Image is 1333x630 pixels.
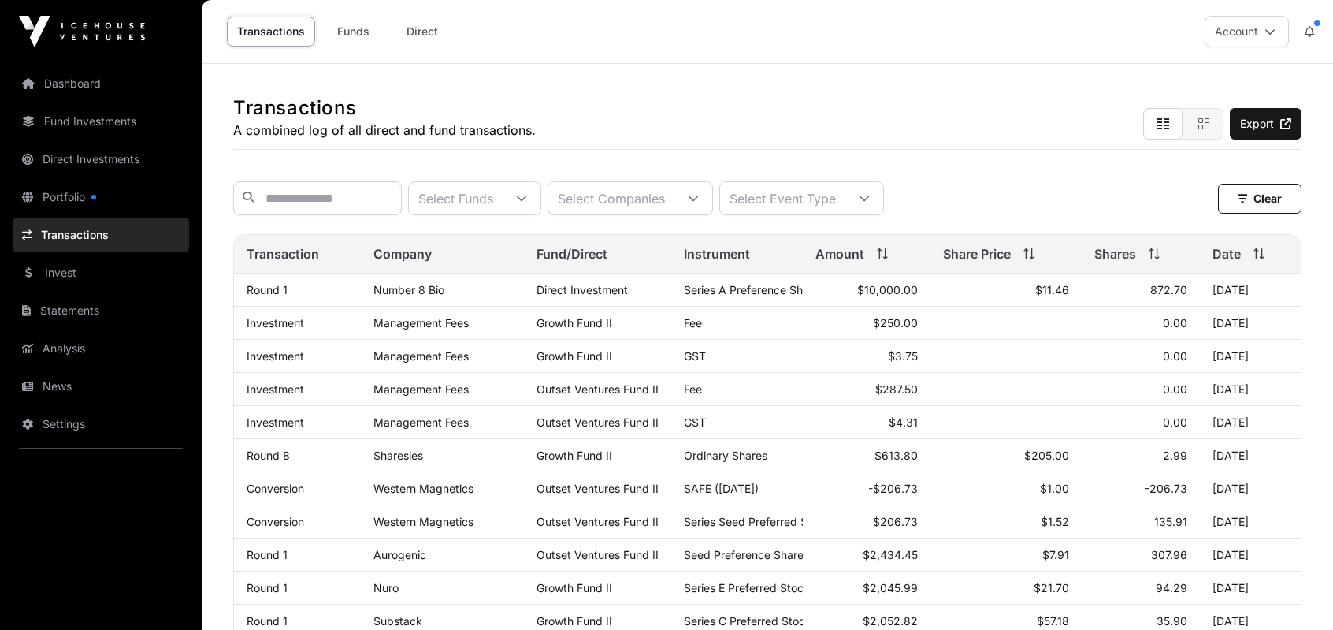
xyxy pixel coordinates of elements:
[537,349,612,363] a: Growth Fund II
[373,244,432,263] span: Company
[227,17,315,47] a: Transactions
[373,482,473,495] a: Western Magnetics
[247,614,288,628] a: Round 1
[537,283,628,296] span: Direct Investment
[537,515,659,528] a: Outset Ventures Fund II
[247,416,304,429] a: Investment
[1151,548,1187,561] span: 307.96
[684,515,830,528] span: Series Seed Preferred Stock
[247,515,304,528] a: Conversion
[684,382,702,396] span: Fee
[247,316,304,330] a: Investment
[373,515,473,528] a: Western Magnetics
[1163,416,1187,429] span: 0.00
[247,548,288,561] a: Round 1
[1150,283,1187,296] span: 872.70
[684,548,809,561] span: Seed Preference Shares
[943,244,1011,263] span: Share Price
[803,505,930,539] td: $206.73
[1145,482,1187,495] span: -206.73
[684,316,702,330] span: Fee
[13,142,189,177] a: Direct Investments
[1200,340,1301,373] td: [DATE]
[684,283,825,296] span: Series A Preference Shares
[1200,373,1301,406] td: [DATE]
[1163,449,1187,462] span: 2.99
[373,548,426,561] a: Aurogenic
[1094,244,1136,263] span: Shares
[1035,283,1069,296] span: $11.46
[373,382,511,396] p: Management Fees
[247,449,290,462] a: Round 8
[13,255,189,290] a: Invest
[233,95,536,121] h1: Transactions
[409,182,503,214] div: Select Funds
[684,449,767,462] span: Ordinary Shares
[1218,184,1301,214] button: Clear
[537,244,607,263] span: Fund/Direct
[684,416,706,429] span: GST
[537,614,612,628] a: Growth Fund II
[1154,515,1187,528] span: 135.91
[1230,108,1301,140] a: Export
[537,482,659,495] a: Outset Ventures Fund II
[1200,406,1301,439] td: [DATE]
[247,482,304,495] a: Conversion
[537,316,612,330] a: Growth Fund II
[684,614,811,628] span: Series C Preferred Stock
[803,539,930,572] td: $2,434.45
[1200,274,1301,307] td: [DATE]
[1200,572,1301,605] td: [DATE]
[815,244,864,263] span: Amount
[13,218,189,252] a: Transactions
[247,244,319,263] span: Transaction
[247,581,288,595] a: Round 1
[13,180,189,214] a: Portfolio
[537,382,659,396] a: Outset Ventures Fund II
[803,373,930,406] td: $287.50
[233,121,536,140] p: A combined log of all direct and fund transactions.
[1200,472,1301,505] td: [DATE]
[373,283,444,296] a: Number 8 Bio
[13,104,189,139] a: Fund Investments
[537,416,659,429] a: Outset Ventures Fund II
[803,340,930,373] td: $3.75
[684,349,706,363] span: GST
[548,182,674,214] div: Select Companies
[1200,307,1301,340] td: [DATE]
[1034,581,1069,595] span: $21.70
[247,349,304,363] a: Investment
[1163,349,1187,363] span: 0.00
[803,307,930,340] td: $250.00
[537,449,612,462] a: Growth Fund II
[373,349,511,363] p: Management Fees
[1200,505,1301,539] td: [DATE]
[13,331,189,366] a: Analysis
[1200,539,1301,572] td: [DATE]
[537,548,659,561] a: Outset Ventures Fund II
[13,369,189,404] a: News
[13,293,189,328] a: Statements
[803,439,930,472] td: $613.80
[373,416,511,429] p: Management Fees
[373,614,422,628] a: Substack
[1040,482,1069,495] span: $1.00
[13,66,189,101] a: Dashboard
[1200,439,1301,472] td: [DATE]
[1041,515,1069,528] span: $1.52
[1254,554,1333,630] iframe: Chat Widget
[19,16,145,47] img: Icehouse Ventures Logo
[720,182,845,214] div: Select Event Type
[1163,382,1187,396] span: 0.00
[537,581,612,595] a: Growth Fund II
[13,407,189,442] a: Settings
[684,244,750,263] span: Instrument
[684,581,810,595] span: Series E Preferred Stock
[803,274,930,307] td: $10,000.00
[1212,244,1241,263] span: Date
[321,17,384,47] a: Funds
[803,406,930,439] td: $4.31
[391,17,454,47] a: Direct
[247,283,288,296] a: Round 1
